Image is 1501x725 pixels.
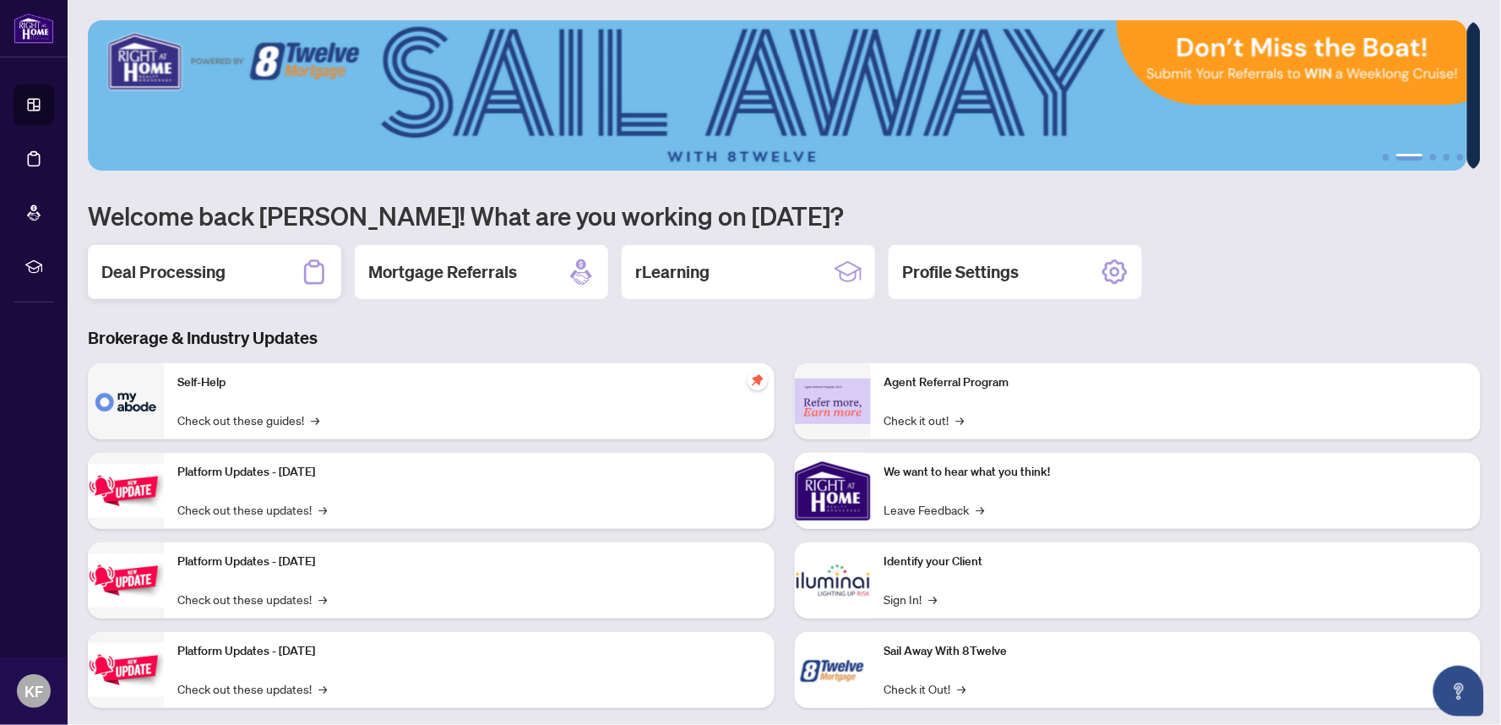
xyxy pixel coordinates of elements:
[318,500,327,519] span: →
[88,363,164,439] img: Self-Help
[884,500,985,519] a: Leave Feedback→
[958,679,966,698] span: →
[177,642,761,661] p: Platform Updates - [DATE]
[177,463,761,482] p: Platform Updates - [DATE]
[88,553,164,607] img: Platform Updates - July 8, 2025
[88,199,1481,232] h1: Welcome back [PERSON_NAME]! What are you working on [DATE]?
[884,463,1468,482] p: We want to hear what you think!
[795,379,871,425] img: Agent Referral Program
[318,679,327,698] span: →
[1396,154,1423,161] button: 2
[88,20,1467,171] img: Slide 1
[1444,154,1450,161] button: 4
[24,679,43,703] span: KF
[956,411,965,429] span: →
[884,411,965,429] a: Check it out!→
[177,590,327,608] a: Check out these updates!→
[1383,154,1390,161] button: 1
[884,679,966,698] a: Check it Out!→
[795,542,871,619] img: Identify your Client
[884,373,1468,392] p: Agent Referral Program
[884,590,938,608] a: Sign In!→
[976,500,985,519] span: →
[177,553,761,571] p: Platform Updates - [DATE]
[177,411,319,429] a: Check out these guides!→
[14,13,54,44] img: logo
[884,553,1468,571] p: Identify your Client
[318,590,327,608] span: →
[177,679,327,698] a: Check out these updates!→
[929,590,938,608] span: →
[177,373,761,392] p: Self-Help
[177,500,327,519] a: Check out these updates!→
[1433,666,1484,717] button: Open asap
[795,453,871,529] img: We want to hear what you think!
[88,326,1481,350] h3: Brokerage & Industry Updates
[902,260,1019,284] h2: Profile Settings
[748,370,768,390] span: pushpin
[635,260,710,284] h2: rLearning
[368,260,517,284] h2: Mortgage Referrals
[884,642,1468,661] p: Sail Away With 8Twelve
[88,643,164,696] img: Platform Updates - June 23, 2025
[88,464,164,517] img: Platform Updates - July 21, 2025
[795,632,871,708] img: Sail Away With 8Twelve
[101,260,226,284] h2: Deal Processing
[311,411,319,429] span: →
[1457,154,1464,161] button: 5
[1430,154,1437,161] button: 3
